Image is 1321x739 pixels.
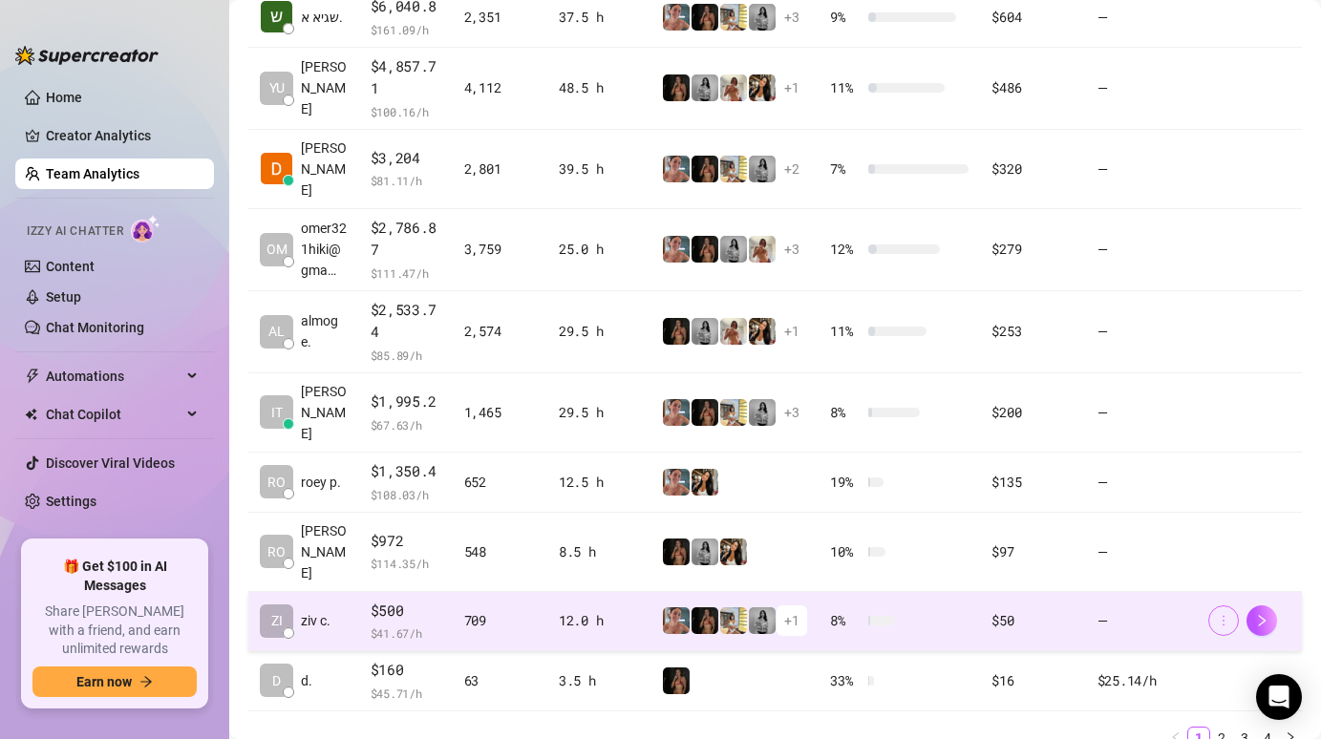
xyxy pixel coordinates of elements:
img: שגיא אשר [261,1,292,32]
td: — [1086,513,1197,592]
div: $16 [991,670,1074,691]
img: D [692,607,718,634]
img: Prinssesa4u [720,4,747,31]
span: $2,786.87 [371,217,441,262]
div: 25.0 h [559,239,639,260]
a: Team Analytics [46,166,139,181]
span: 10 % [830,541,861,562]
div: $50 [991,610,1074,631]
div: $25.14 /h [1097,670,1185,691]
td: — [1086,592,1197,652]
img: AD [692,469,718,496]
span: $972 [371,530,441,553]
img: Prinssesa4u [720,607,747,634]
a: Chat Monitoring [46,320,144,335]
span: 🎁 Get $100 in AI Messages [32,558,197,595]
img: Green [749,236,776,263]
span: $ 85.89 /h [371,346,441,365]
span: $ 67.63 /h [371,415,441,434]
span: AL [268,321,285,342]
div: $279 [991,239,1074,260]
a: Creator Analytics [46,120,199,151]
img: D [692,236,718,263]
a: Content [46,259,95,274]
div: $97 [991,541,1074,562]
img: YL [663,4,690,31]
span: d. [301,670,312,691]
img: YL [663,607,690,634]
span: ZI [271,610,283,631]
span: $2,533.74 [371,299,441,344]
span: [PERSON_NAME] [301,137,348,201]
span: 7 % [830,158,861,179]
img: D [692,4,718,31]
div: 3,759 [464,239,536,260]
a: Discover Viral Videos [46,455,175,471]
td: — [1086,209,1197,291]
td: — [1086,453,1197,513]
div: 2,801 [464,158,536,179]
div: Open Intercom Messenger [1256,674,1302,720]
img: A [692,538,718,565]
img: Green [720,318,747,345]
img: Green [720,74,747,101]
span: Izzy AI Chatter [27,222,123,241]
div: 39.5 h [559,158,639,179]
span: more [1217,614,1230,627]
span: thunderbolt [25,369,40,384]
div: 37.5 h [559,7,639,28]
span: Automations [46,361,181,391]
div: $253 [991,321,1074,342]
div: $200 [991,402,1074,423]
div: 29.5 h [559,402,639,423]
span: Share [PERSON_NAME] with a friend, and earn unlimited rewards [32,602,197,659]
span: 12 % [830,239,861,260]
span: right [1255,614,1268,627]
span: + 3 [784,7,799,28]
span: $4,857.71 [371,55,441,100]
button: Earn nowarrow-right [32,666,197,697]
span: שגיא א. [301,7,343,28]
span: RO [267,541,286,562]
div: $486 [991,77,1074,98]
td: — [1086,130,1197,209]
a: Home [46,90,82,105]
span: $500 [371,600,441,623]
span: D [272,670,281,691]
span: 9 % [830,7,861,28]
span: $ 114.35 /h [371,554,441,573]
span: [PERSON_NAME] [301,520,348,583]
span: $3,204 [371,147,441,170]
div: $604 [991,7,1074,28]
img: A [692,318,718,345]
div: 548 [464,541,536,562]
img: Prinssesa4u [720,399,747,426]
img: A [692,74,718,101]
span: $ 45.71 /h [371,684,441,703]
div: 12.5 h [559,472,639,493]
img: Dana Roz [261,153,292,184]
span: almog e. [301,310,348,352]
span: 8 % [830,402,861,423]
img: YL [663,399,690,426]
span: 11 % [830,321,861,342]
span: ziv c. [301,610,330,631]
img: D [692,156,718,182]
img: D [663,538,690,565]
div: $135 [991,472,1074,493]
img: A [720,236,747,263]
span: $1,995.2 [371,391,441,413]
span: + 1 [784,610,799,631]
td: — [1086,373,1197,453]
img: D [663,318,690,345]
span: roey p. [301,472,341,493]
img: YL [663,236,690,263]
img: A [749,156,776,182]
span: $ 111.47 /h [371,264,441,283]
img: A [749,4,776,31]
a: Settings [46,494,96,509]
img: YL [663,156,690,182]
a: Setup [46,289,81,305]
img: logo-BBDzfeDw.svg [15,46,159,65]
td: — [1086,291,1197,373]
